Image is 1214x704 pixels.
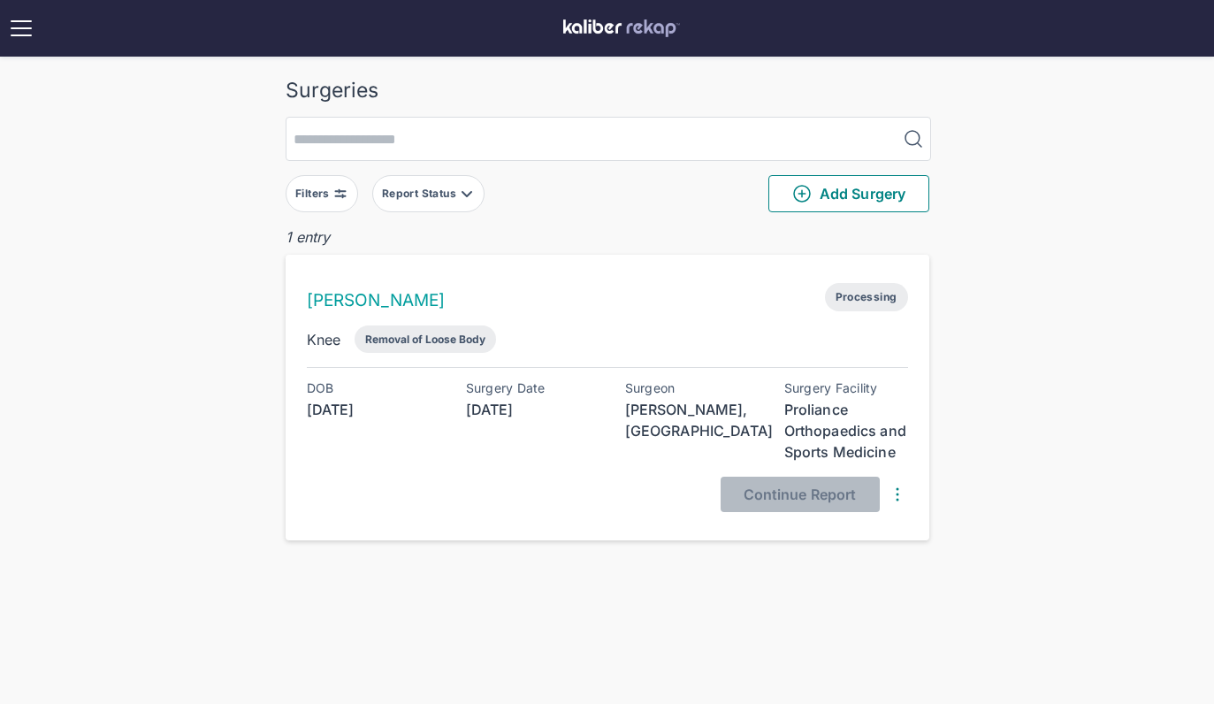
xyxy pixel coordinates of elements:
button: Filters [286,175,358,212]
div: [PERSON_NAME], [GEOGRAPHIC_DATA] [625,399,749,441]
div: [DATE] [307,399,431,420]
div: [DATE] [466,399,590,420]
div: 1 entry [286,226,929,248]
div: Removal of Loose Body [365,333,485,346]
img: faders-horizontal-grey.d550dbda.svg [333,187,347,201]
img: kaliber labs logo [563,19,680,37]
div: DOB [307,381,431,395]
img: PlusCircleGreen.5fd88d77.svg [791,183,813,204]
div: Surgery Facility [784,381,908,395]
img: filter-caret-down-grey.b3560631.svg [460,187,474,201]
span: Processing [825,283,908,311]
button: Continue Report [721,477,880,512]
div: Report Status [382,187,460,201]
span: Continue Report [744,486,857,503]
span: Add Surgery [791,183,905,204]
img: DotsThreeVertical.31cb0eda.svg [887,484,908,505]
a: [PERSON_NAME] [307,290,446,310]
div: Filters [295,187,333,201]
div: Surgeon [625,381,749,395]
div: Proliance Orthopaedics and Sports Medicine [784,399,908,463]
img: MagnifyingGlass.1dc66aab.svg [903,128,924,149]
div: Knee [307,329,341,350]
button: Add Surgery [768,175,929,212]
div: Surgeries [286,78,929,103]
button: Report Status [372,175,485,212]
img: open menu icon [7,14,35,42]
div: Surgery Date [466,381,590,395]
